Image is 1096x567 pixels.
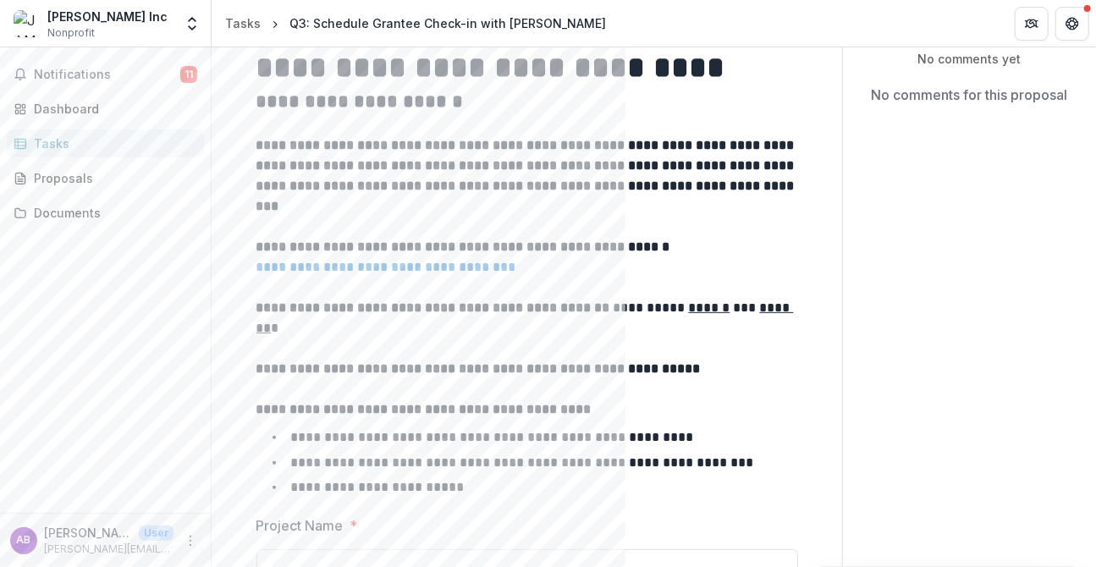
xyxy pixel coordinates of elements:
nav: breadcrumb [218,11,613,36]
div: Q3: Schedule Grantee Check-in with [PERSON_NAME] [289,14,606,32]
span: Nonprofit [47,25,95,41]
p: No comments for this proposal [872,85,1068,105]
a: Proposals [7,164,204,192]
a: Documents [7,199,204,227]
span: Notifications [34,68,180,82]
p: [PERSON_NAME][EMAIL_ADDRESS][DOMAIN_NAME] [44,542,173,557]
p: User [139,526,173,541]
div: Tasks [225,14,261,32]
div: Proposals [34,169,190,187]
a: Tasks [7,129,204,157]
a: Tasks [218,11,267,36]
button: Open entity switcher [180,7,204,41]
button: Partners [1015,7,1049,41]
div: Documents [34,204,190,222]
span: 11 [180,66,197,83]
p: [PERSON_NAME] [44,524,132,542]
button: Notifications11 [7,61,204,88]
div: Alisa Bell [17,535,31,546]
p: Project Name [256,515,344,536]
p: No comments yet [856,50,1082,68]
div: Tasks [34,135,190,152]
div: Dashboard [34,100,190,118]
img: JAMES Inc [14,10,41,37]
button: More [180,531,201,551]
div: [PERSON_NAME] Inc [47,8,168,25]
button: Get Help [1055,7,1089,41]
a: Dashboard [7,95,204,123]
